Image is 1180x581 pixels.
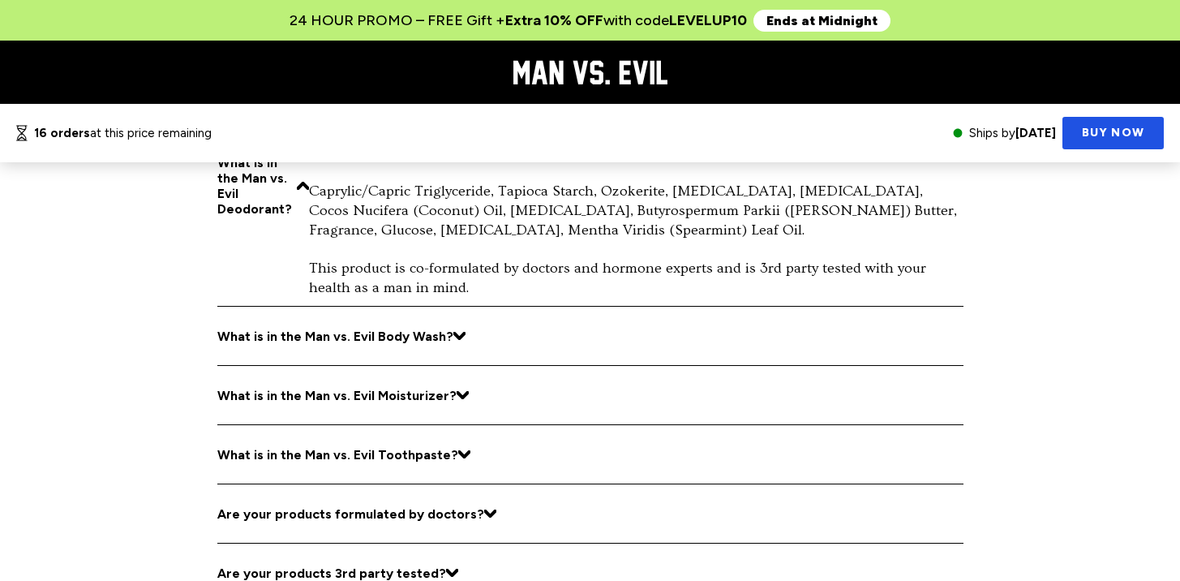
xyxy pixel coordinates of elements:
[953,128,963,138] img: green circle
[458,450,470,458] img: Dropdown Icon
[753,10,890,32] span: Ends at Midnight
[217,366,469,424] summary: What is in the Man vs. Evil Moisturizer?
[217,155,309,217] summary: What is in the Man vs. Evil Deodorant?
[34,126,90,140] b: 16 orders
[217,566,446,581] div: Are your products 3rd party tested?
[290,11,747,29] span: 24 HOUR PROMO – FREE Gift + with code
[1015,126,1056,140] b: [DATE]
[309,65,963,298] p: Unlike many products on shelves [DATE], our deodorant is designed to avoid BPAs, APEs, SLS, alumi...
[217,506,484,522] div: Are your products formulated by doctors?
[484,510,496,518] img: Dropdown Icon
[297,182,309,190] img: Dropdown Icon
[217,307,466,365] summary: What is in the Man vs. Evil Body Wash?
[969,126,1056,140] div: Ships by
[505,11,603,29] strong: Extra 10% OFF
[217,447,458,463] div: What is in the Man vs. Evil Toothpaste?
[16,125,28,141] img: hourglass
[217,388,457,403] div: What is in the Man vs. Evil Moisturizer?
[217,155,297,217] div: What is in the Man vs. Evil Deodorant?
[217,425,470,484] summary: What is in the Man vs. Evil Toothpaste?
[217,484,496,543] summary: Are your products formulated by doctors?
[217,329,453,344] div: What is in the Man vs. Evil Body Wash?
[457,391,469,399] img: Dropdown Icon
[446,569,458,577] img: Dropdown Icon
[669,11,747,29] strong: LEVELUP10
[34,126,212,140] div: at this price remaining
[453,332,466,340] img: Dropdown Icon
[1062,117,1164,150] div: buy now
